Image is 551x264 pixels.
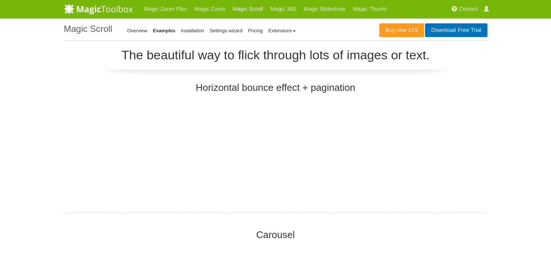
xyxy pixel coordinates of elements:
[64,228,487,241] h2: Carousel
[456,27,481,33] span: Free Trial
[181,28,204,33] a: Installation
[64,24,113,34] h1: Magic Scroll
[459,6,478,12] span: Contact
[210,28,242,33] a: Settings wizard
[64,81,487,94] h2: Horizontal bounce effect + pagination
[268,28,296,33] a: Extensions
[127,28,147,33] a: Overview
[425,23,487,37] a: DownloadFree Trial
[379,23,424,37] a: Buy now£29
[248,28,263,33] a: Pricing
[407,27,418,33] span: £29
[64,46,487,70] p: The beautiful way to flick through lots of images or text.
[153,28,175,33] a: Examples
[64,3,133,14] img: MagicToolbox.com - Image tools for your website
